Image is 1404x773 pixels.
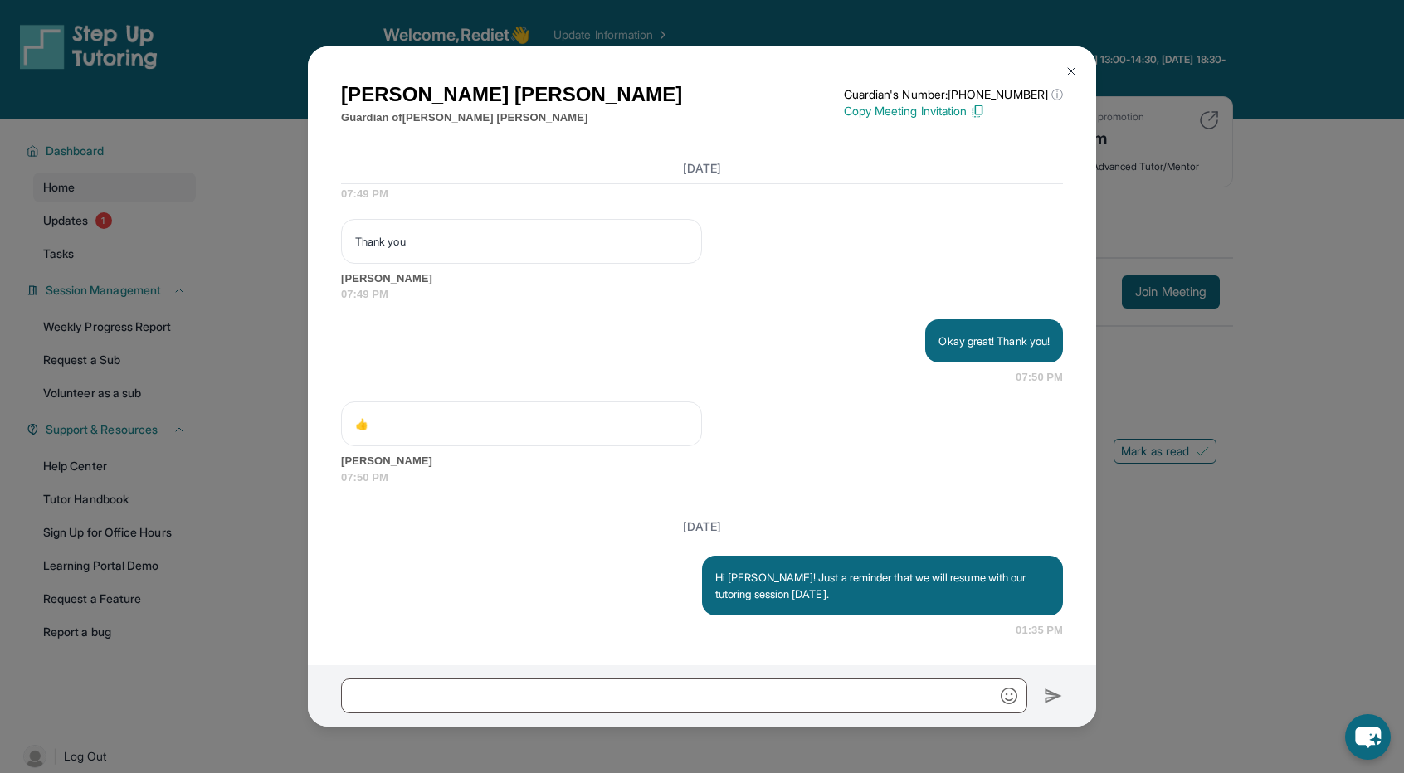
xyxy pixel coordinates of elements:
[1044,686,1063,706] img: Send icon
[970,104,985,119] img: Copy Icon
[1001,688,1017,704] img: Emoji
[715,569,1050,602] p: Hi [PERSON_NAME]! Just a reminder that we will resume with our tutoring session [DATE].
[938,333,1050,349] p: Okay great! Thank you!
[341,186,1063,202] span: 07:49 PM
[1345,714,1391,760] button: chat-button
[1065,65,1078,78] img: Close Icon
[844,103,1063,119] p: Copy Meeting Invitation
[341,270,1063,287] span: [PERSON_NAME]
[341,453,1063,469] span: [PERSON_NAME]
[1051,86,1063,103] span: ⓘ
[341,469,1063,486] span: 07:50 PM
[341,286,1063,303] span: 07:49 PM
[355,416,688,432] p: 👍
[341,109,682,126] p: Guardian of [PERSON_NAME] [PERSON_NAME]
[341,160,1063,177] h3: [DATE]
[1016,622,1063,639] span: 01:35 PM
[1016,369,1063,386] span: 07:50 PM
[341,518,1063,535] h3: [DATE]
[341,80,682,109] h1: [PERSON_NAME] [PERSON_NAME]
[355,233,688,250] p: Thank you
[844,86,1063,103] p: Guardian's Number: [PHONE_NUMBER]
